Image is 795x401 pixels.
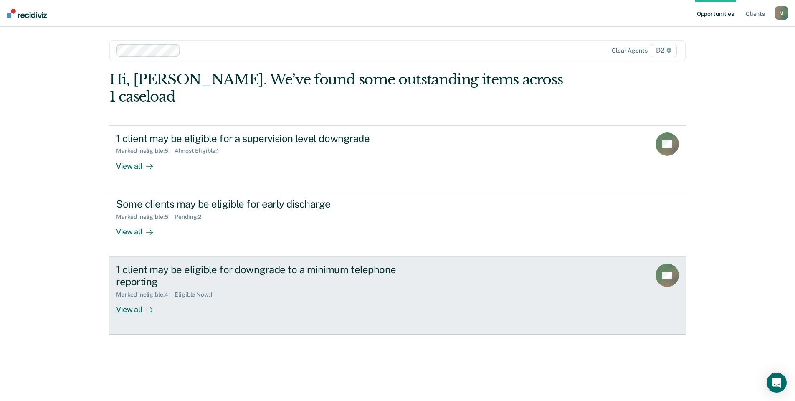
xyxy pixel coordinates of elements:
a: 1 client may be eligible for a supervision level downgradeMarked Ineligible:5Almost Eligible:1Vie... [109,125,686,191]
div: Clear agents [612,47,647,54]
div: Some clients may be eligible for early discharge [116,198,409,210]
div: Marked Ineligible : 5 [116,213,175,221]
div: Marked Ineligible : 4 [116,291,175,298]
div: View all [116,298,163,314]
div: 1 client may be eligible for a supervision level downgrade [116,132,409,145]
img: Recidiviz [7,9,47,18]
div: 1 client may be eligible for downgrade to a minimum telephone reporting [116,264,409,288]
div: Eligible Now : 1 [175,291,219,298]
div: Pending : 2 [175,213,208,221]
div: Almost Eligible : 1 [175,147,226,155]
span: D2 [651,44,677,57]
div: Open Intercom Messenger [767,373,787,393]
div: View all [116,155,163,171]
div: Marked Ineligible : 5 [116,147,175,155]
div: View all [116,220,163,236]
button: M [775,6,788,20]
a: Some clients may be eligible for early dischargeMarked Ineligible:5Pending:2View all [109,191,686,257]
div: Hi, [PERSON_NAME]. We’ve found some outstanding items across 1 caseload [109,71,570,105]
a: 1 client may be eligible for downgrade to a minimum telephone reportingMarked Ineligible:4Eligibl... [109,257,686,335]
